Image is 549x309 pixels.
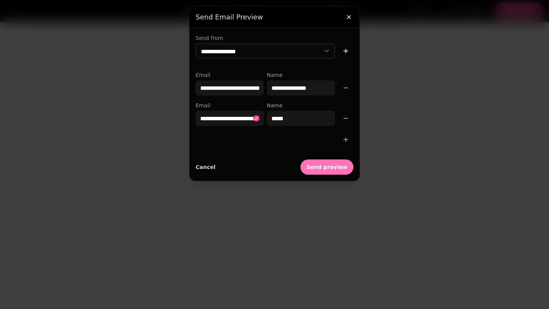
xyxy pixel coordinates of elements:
[196,164,215,170] span: Cancel
[196,102,264,109] label: Email
[196,34,353,42] label: Send from
[267,71,335,79] label: Name
[300,159,353,175] button: Send preview
[196,159,215,175] button: Cancel
[267,102,335,109] label: Name
[307,164,347,170] span: Send preview
[196,71,264,79] label: Email
[196,13,353,22] h3: Send email preview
